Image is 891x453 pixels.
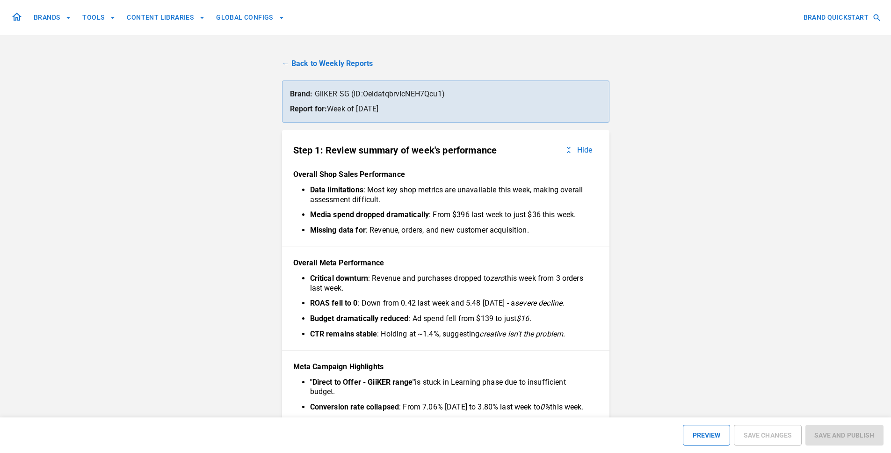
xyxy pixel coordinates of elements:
[290,89,313,98] strong: Brand:
[310,210,429,219] strong: Media spend dropped dramatically
[293,145,497,156] p: Step 1: Review summary of week's performance
[310,378,415,387] strong: "Direct to Offer - GiiKER range"
[310,329,591,339] li: : Holding at ~1.4%, suggesting .
[79,9,119,26] button: TOOLS
[310,274,368,283] strong: Critical downturn
[310,299,591,308] li: : Down from 0.42 last week and 5.48 [DATE] - a .
[683,425,730,446] button: PREVIEW
[212,9,288,26] button: GLOBAL CONFIGS
[558,141,598,159] button: Hide
[293,170,598,180] p: Overall Shop Sales Performance
[540,402,550,411] em: 0%
[30,9,75,26] button: BRANDS
[310,226,366,234] strong: Missing data for
[577,146,593,154] p: Hide
[310,314,591,324] li: : Ad spend fell from $139 to just .
[310,274,591,293] li: : Revenue and purchases dropped to this week from 3 orders last week.
[310,226,591,235] li: : Revenue, orders, and new customer acquisition.
[310,185,591,205] li: : Most key shop metrics are unavailable this week, making overall assessment difficult.
[800,9,884,26] button: BRAND QUICKSTART
[290,88,601,100] p: GiiKER SG (ID: OeldatqbrvIcNEH7Qcu1 )
[123,9,209,26] button: CONTENT LIBRARIES
[310,185,363,194] strong: Data limitations
[293,362,598,372] p: Meta Campaign Highlights
[290,104,327,113] strong: Report for:
[479,329,563,338] em: creative isn't the problem
[290,103,601,115] p: Week of [DATE]
[490,274,505,283] em: zero
[310,402,591,412] li: : From 7.06% [DATE] to 3.80% last week to this week.
[515,299,562,307] em: severe decline
[516,314,529,323] em: $16
[310,329,377,338] strong: CTR remains stable
[310,402,399,411] strong: Conversion rate collapsed
[310,299,358,307] strong: ROAS fell to 0
[310,210,591,220] li: : From $396 last week to just $36 this week.
[282,58,609,69] a: ← Back to Weekly Reports
[293,258,598,268] p: Overall Meta Performance
[310,314,409,323] strong: Budget dramatically reduced
[310,378,591,397] li: is stuck in Learning phase due to insufficient budget.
